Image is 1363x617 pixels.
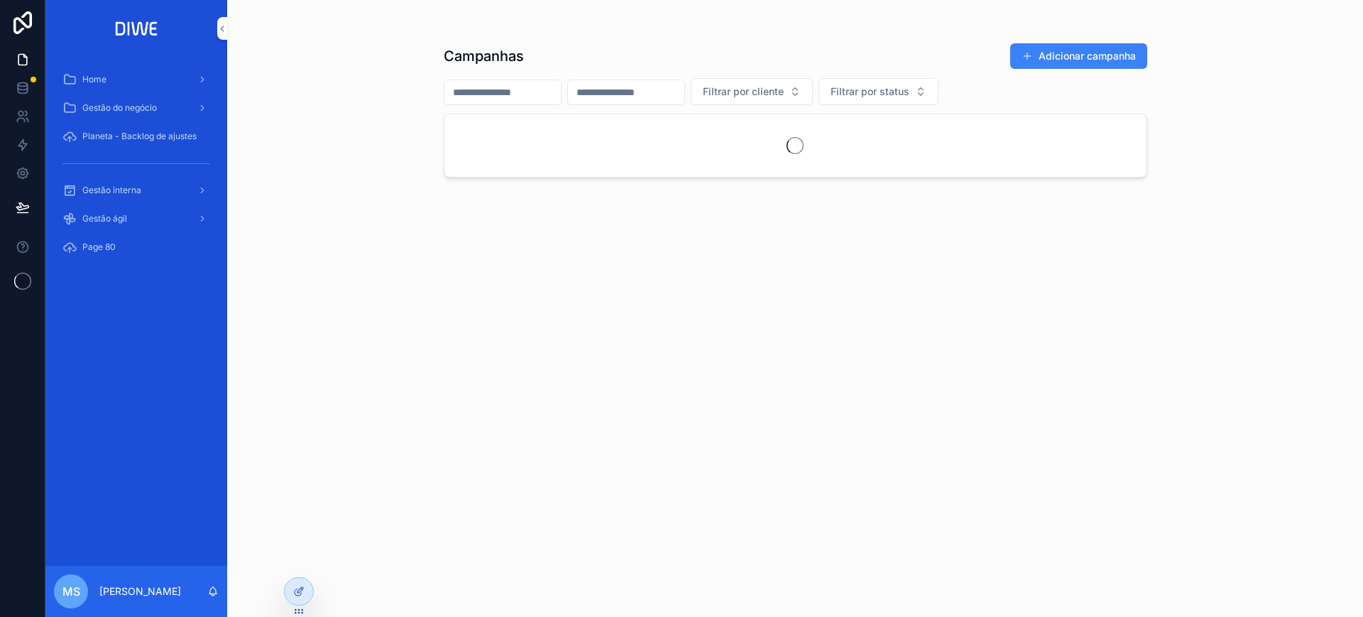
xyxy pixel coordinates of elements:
[444,46,524,66] h1: Campanhas
[82,74,106,85] span: Home
[819,78,938,105] button: Select Button
[691,78,813,105] button: Select Button
[111,17,163,40] img: App logo
[99,584,181,599] p: [PERSON_NAME]
[54,95,219,121] a: Gestão do negócio
[703,84,784,99] span: Filtrar por cliente
[54,67,219,92] a: Home
[82,213,127,224] span: Gestão ágil
[82,241,116,253] span: Page 80
[45,57,227,278] div: scrollable content
[54,124,219,149] a: Planeta - Backlog de ajustes
[54,234,219,260] a: Page 80
[831,84,909,99] span: Filtrar por status
[82,131,197,142] span: Planeta - Backlog de ajustes
[54,178,219,203] a: Gestão interna
[62,583,80,600] span: MS
[1010,43,1147,69] button: Adicionar campanha
[54,206,219,231] a: Gestão ágil
[82,185,141,196] span: Gestão interna
[82,102,157,114] span: Gestão do negócio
